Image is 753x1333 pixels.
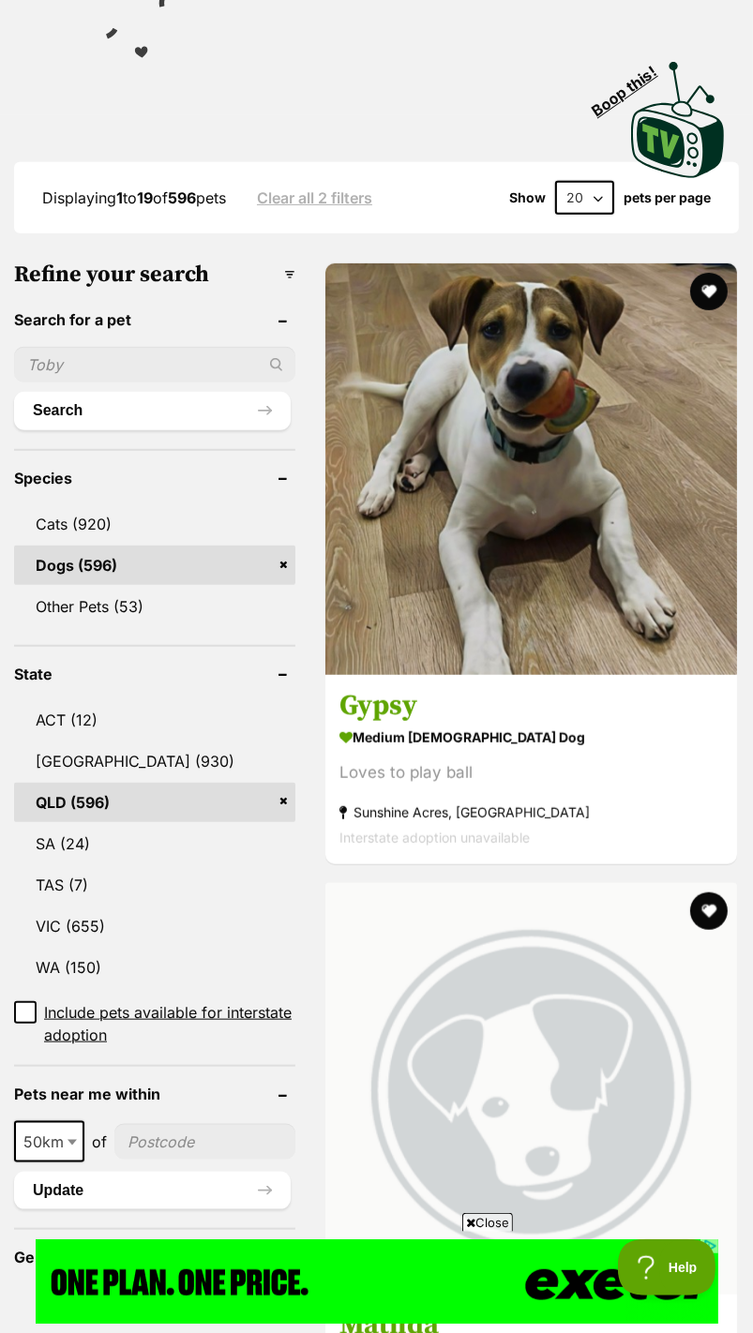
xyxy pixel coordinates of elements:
span: 50km [14,1121,84,1162]
a: Boop this! [631,45,725,182]
button: favourite [690,892,728,930]
strong: 596 [168,188,196,207]
img: PetRescue TV logo [631,62,725,178]
a: Gypsy medium [DEMOGRAPHIC_DATA] Dog Loves to play ball Sunshine Acres, [GEOGRAPHIC_DATA] Intersta... [325,675,737,865]
header: Pets near me within [14,1086,295,1102]
span: Include pets available for interstate adoption [44,1001,295,1046]
a: Other Pets (53) [14,587,295,626]
a: TAS (7) [14,865,295,905]
span: 50km [16,1129,83,1155]
a: Include pets available for interstate adoption [14,1001,295,1046]
a: WA (150) [14,948,295,987]
a: [GEOGRAPHIC_DATA] (930) [14,741,295,781]
div: Loves to play ball [339,761,723,786]
button: favourite [690,273,728,310]
span: Displaying to of pets [42,188,226,207]
strong: Sunshine Acres, [GEOGRAPHIC_DATA] [339,801,723,826]
span: Interstate adoption unavailable [339,831,530,846]
a: Dogs (596) [14,546,295,585]
span: of [92,1131,107,1153]
strong: 1 [116,188,123,207]
button: Search [14,392,291,429]
header: Gender [14,1249,295,1266]
input: Toby [14,347,295,382]
button: Update [14,1172,291,1209]
a: Clear all 2 filters [257,189,372,206]
a: VIC (655) [14,906,295,946]
a: ACT (12) [14,700,295,740]
input: postcode [114,1124,295,1160]
iframe: Advertisement [36,1239,718,1324]
a: [DEMOGRAPHIC_DATA] (313) [14,1284,295,1324]
a: SA (24) [14,824,295,863]
img: Gypsy - Bull Arab Dog [325,263,737,675]
a: Cats (920) [14,504,295,544]
iframe: Help Scout Beacon - Open [618,1239,715,1296]
strong: medium [DEMOGRAPHIC_DATA] Dog [339,725,723,752]
strong: 19 [137,188,153,207]
h3: Refine your search [14,262,295,288]
header: State [14,666,295,682]
header: Search for a pet [14,311,295,328]
h3: Gypsy [339,689,723,725]
span: Show [509,190,546,205]
header: Species [14,470,295,487]
span: Boop this! [589,52,675,119]
a: QLD (596) [14,783,295,822]
span: Close [462,1213,513,1232]
label: pets per page [624,190,711,205]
